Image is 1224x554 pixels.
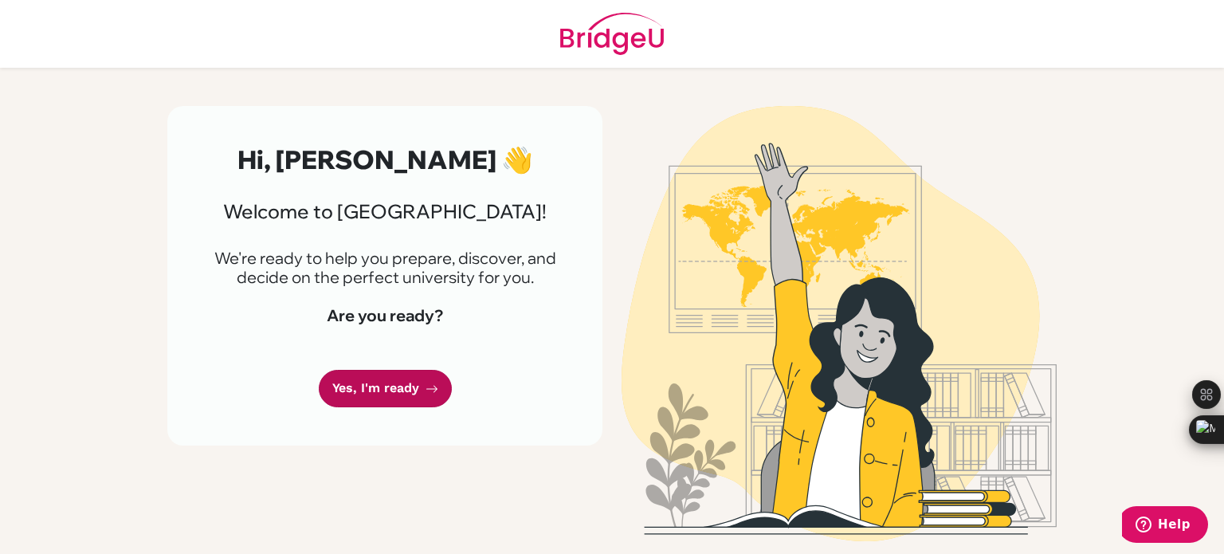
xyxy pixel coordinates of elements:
[206,306,564,325] h4: Are you ready?
[206,144,564,175] h2: Hi, [PERSON_NAME] 👋
[319,370,452,407] a: Yes, I'm ready
[206,249,564,287] p: We're ready to help you prepare, discover, and decide on the perfect university for you.
[1122,506,1208,546] iframe: Opens a widget where you can find more information
[206,200,564,223] h3: Welcome to [GEOGRAPHIC_DATA]!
